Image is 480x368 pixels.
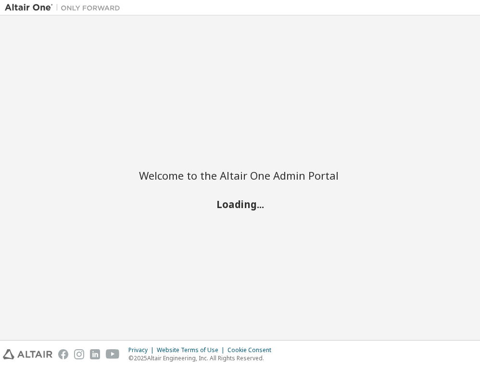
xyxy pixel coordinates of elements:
[106,349,120,359] img: youtube.svg
[227,346,277,354] div: Cookie Consent
[90,349,100,359] img: linkedin.svg
[74,349,84,359] img: instagram.svg
[5,3,125,13] img: Altair One
[3,349,52,359] img: altair_logo.svg
[157,346,227,354] div: Website Terms of Use
[58,349,68,359] img: facebook.svg
[128,346,157,354] div: Privacy
[139,198,341,210] h2: Loading...
[139,169,341,182] h2: Welcome to the Altair One Admin Portal
[128,354,277,362] p: © 2025 Altair Engineering, Inc. All Rights Reserved.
